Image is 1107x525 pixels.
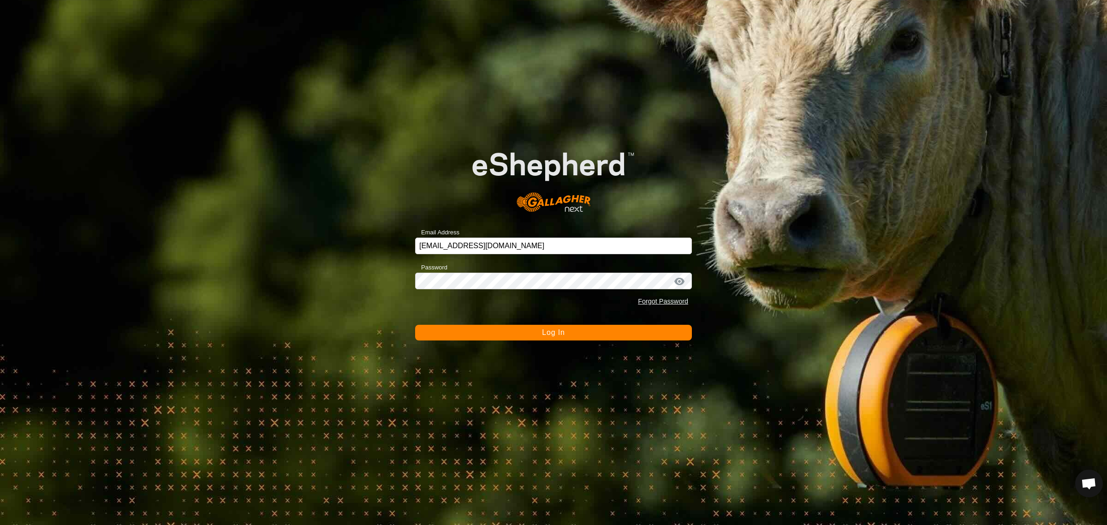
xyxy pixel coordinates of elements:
a: Open chat [1075,470,1103,497]
input: Email Address [415,238,692,254]
a: Forgot Password [638,298,688,305]
button: Log In [415,325,692,340]
label: Password [415,263,447,272]
label: Email Address [415,228,459,237]
span: Log In [542,328,565,336]
img: E-shepherd Logo [443,129,664,224]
